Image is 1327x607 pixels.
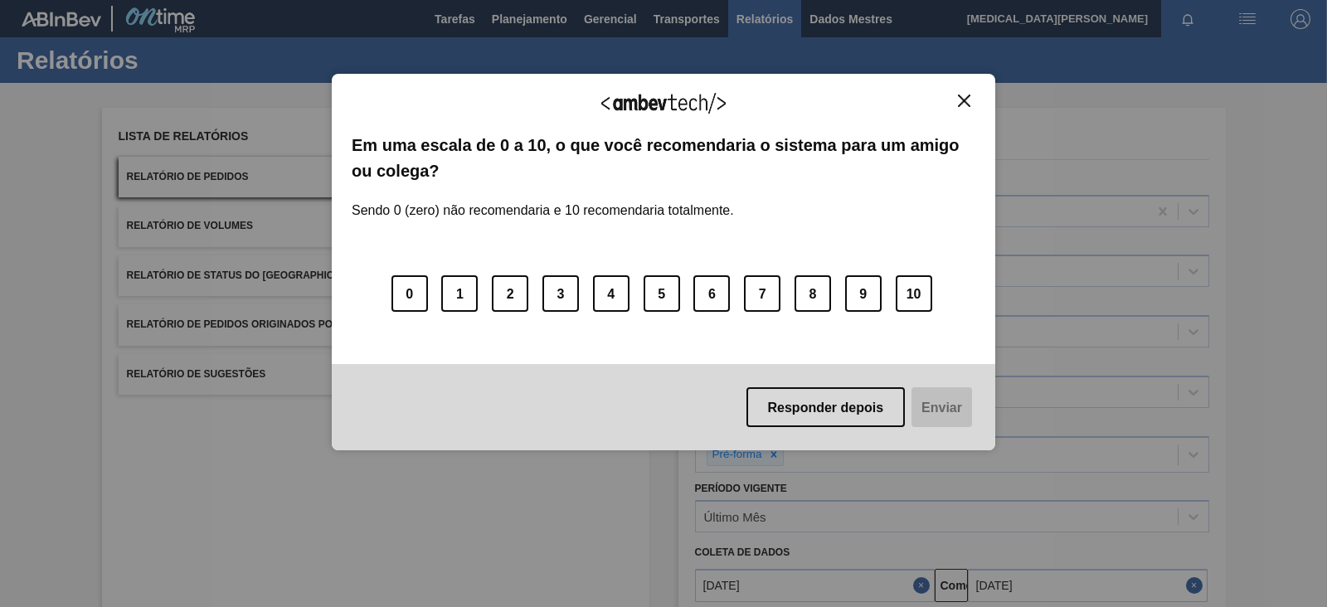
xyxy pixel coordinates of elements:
button: 5 [644,275,680,312]
font: Sendo 0 (zero) não recomendaria e 10 recomendaria totalmente. [352,203,734,217]
button: 10 [896,275,932,312]
button: Fechar [953,94,975,108]
font: 5 [658,286,665,300]
font: 2 [507,286,514,300]
font: Em uma escala de 0 a 10, o que você recomendaria o sistema para um amigo ou colega? [352,136,960,179]
button: 1 [441,275,478,312]
button: 0 [391,275,428,312]
button: 2 [492,275,528,312]
font: 4 [607,286,615,300]
font: 0 [406,286,413,300]
font: Responder depois [768,400,884,414]
button: 3 [542,275,579,312]
font: 8 [809,286,817,300]
img: Fechar [958,95,970,107]
font: 3 [557,286,565,300]
button: Responder depois [746,387,906,427]
font: 9 [859,286,867,300]
font: 1 [456,286,464,300]
img: Logotipo Ambevtech [601,93,726,114]
font: 10 [907,286,921,300]
font: 6 [708,286,716,300]
button: 4 [593,275,629,312]
button: 7 [744,275,780,312]
button: 9 [845,275,882,312]
button: 6 [693,275,730,312]
button: 8 [795,275,831,312]
font: 7 [759,286,766,300]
